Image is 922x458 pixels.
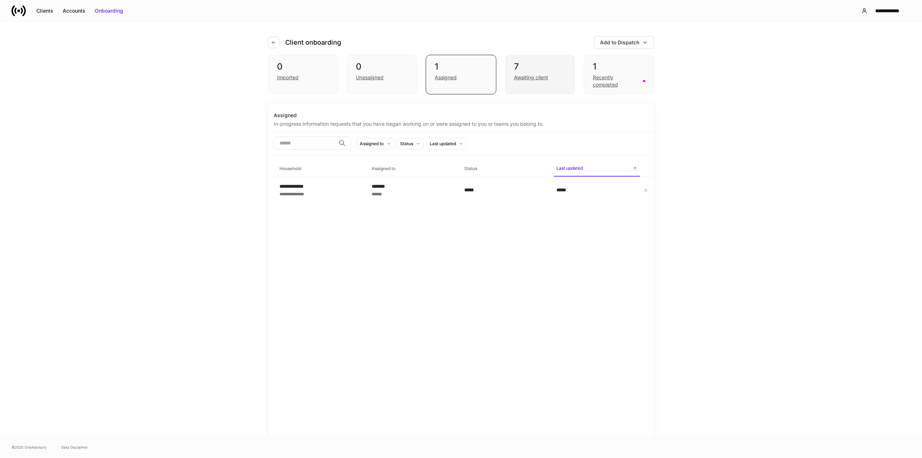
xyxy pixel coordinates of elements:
div: 1Recently completed [584,55,654,94]
div: 0Imported [268,55,338,94]
span: Last updated [554,161,640,177]
span: Assigned to [369,161,455,176]
div: Onboarding [95,7,123,14]
div: 1 [435,61,487,72]
button: Last updated [426,138,466,150]
div: 1 [593,61,645,72]
h6: Assigned to [372,165,395,172]
h6: Status [464,165,477,172]
span: Household [277,161,363,176]
div: Last updated [430,140,456,147]
h4: Client onboarding [285,38,341,47]
div: 0 [356,61,408,72]
div: Recently completed [593,74,639,88]
button: Status [397,138,424,150]
span: Status [461,161,548,176]
div: Add to Dispatch [600,39,639,46]
button: Onboarding [90,5,128,17]
button: Accounts [58,5,90,17]
div: 7Awaiting client [505,55,575,94]
h6: Household [279,165,301,172]
div: In-progress information requests that you have began working on or were assigned to you or teams ... [274,119,648,128]
div: Assigned [435,74,457,81]
div: Status [400,140,413,147]
h6: Last updated [556,165,583,172]
div: 0Unassigned [347,55,417,94]
button: Add to Dispatch [594,36,654,49]
div: Awaiting client [514,74,548,81]
div: Assigned [274,112,648,119]
div: Assigned to [360,140,384,147]
div: 0 [277,61,329,72]
a: Data Disclaimer [61,444,88,450]
button: Assigned to [357,138,394,150]
div: Unassigned [356,74,384,81]
div: Imported [277,74,299,81]
div: Accounts [63,7,85,14]
div: 7 [514,61,566,72]
div: 1Assigned [426,55,496,94]
div: Clients [36,7,53,14]
span: © 2025 OneAdvisory [12,444,47,450]
button: Clients [32,5,58,17]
